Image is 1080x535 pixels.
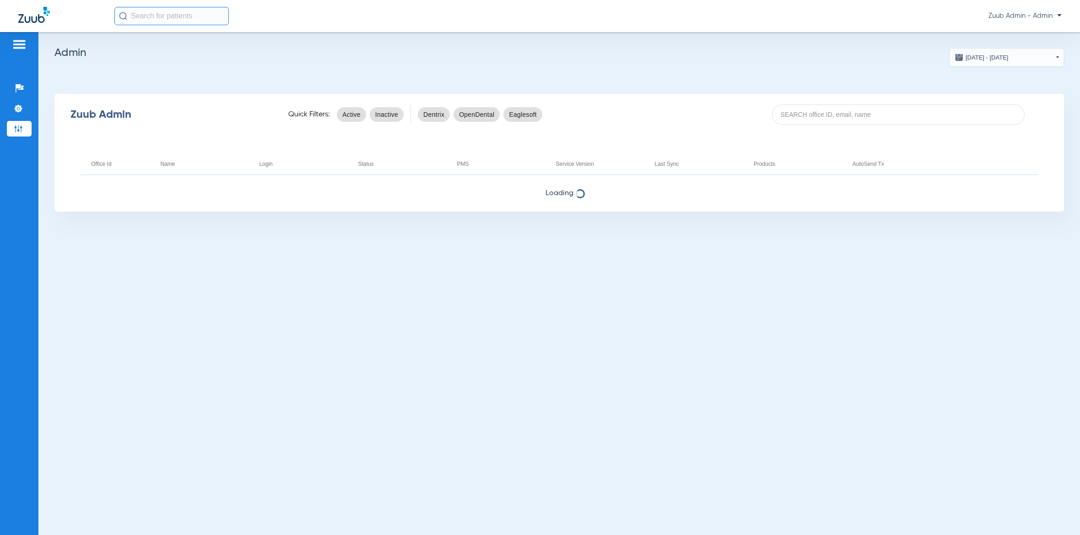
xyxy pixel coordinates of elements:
[950,48,1064,66] button: [DATE] - [DATE]
[375,110,398,119] span: Inactive
[12,39,27,50] img: hamburger-icon
[853,159,884,169] div: AutoSend Tx
[54,189,1064,198] span: Loading
[459,110,494,119] span: OpenDental
[18,7,50,23] img: Zuub Logo
[655,159,742,169] div: Last Sync
[853,159,940,169] div: AutoSend Tx
[259,159,272,169] div: Login
[337,105,404,124] mat-chip-listbox: status-filters
[418,105,542,124] mat-chip-listbox: pms-filters
[457,159,469,169] div: PMS
[358,159,373,169] div: Status
[423,110,444,119] span: Dentrix
[754,159,775,169] div: Products
[955,53,964,62] img: date.svg
[988,11,1062,21] span: Zuub Admin - Admin
[509,110,537,119] span: Eaglesoft
[754,159,841,169] div: Products
[342,110,361,119] span: Active
[119,12,127,20] img: Search Icon
[457,159,545,169] div: PMS
[556,159,594,169] div: Service Version
[160,159,248,169] div: Name
[655,159,679,169] div: Last Sync
[160,159,175,169] div: Name
[772,104,1025,125] input: SEARCH office ID, email, name
[54,48,1064,57] h2: Admin
[91,159,149,169] div: Office Id
[70,110,272,119] div: Zuub Admin
[288,110,330,119] span: Quick Filters:
[91,159,111,169] div: Office Id
[358,159,445,169] div: Status
[259,159,346,169] div: Login
[556,159,643,169] div: Service Version
[114,7,229,25] input: Search for patients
